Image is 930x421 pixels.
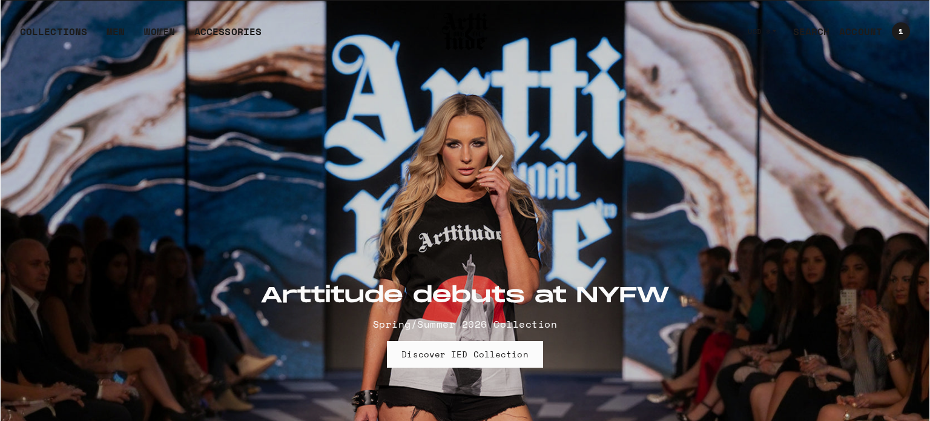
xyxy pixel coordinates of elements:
a: ACCOUNT [829,19,882,44]
a: WOMEN [144,24,175,48]
span: 1 [899,28,903,35]
p: Spring/Summer 2026 Collection [260,317,670,331]
div: COLLECTIONS [20,24,87,48]
a: Discover IED Collection [387,341,542,368]
span: USD $ [748,27,771,36]
img: Arttitude [441,11,489,52]
a: MEN [107,24,125,48]
a: SEARCH [783,19,830,44]
div: ACCESSORIES [194,24,262,48]
button: USD $ [740,18,783,45]
a: Open cart [882,18,910,45]
h2: Arttitude debuts at NYFW [260,283,670,310]
ul: Main navigation [10,24,271,48]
